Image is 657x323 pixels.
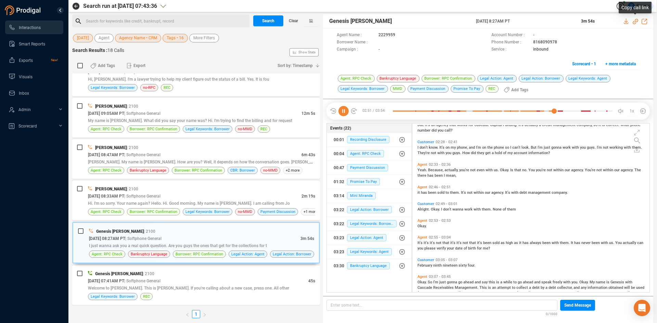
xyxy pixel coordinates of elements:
span: management [528,190,552,195]
span: [DATE] [77,34,89,42]
span: You [528,168,536,172]
div: 00:04 [334,148,344,159]
div: Rmyers [628,2,650,9]
span: a [539,123,542,127]
span: information? [528,151,550,155]
span: But [531,145,538,150]
span: 3m 54s [300,236,314,241]
span: correct. [606,123,620,127]
span: not [467,190,474,195]
span: never [581,241,592,245]
span: so [505,145,510,150]
span: | 2100 [127,104,138,109]
span: get [485,151,492,155]
button: Add Tags [86,60,119,71]
span: on [446,145,451,150]
span: Bankruptcy Language [347,262,390,269]
span: they [477,151,485,155]
span: always [530,241,542,245]
span: just [544,145,551,150]
span: for [468,123,474,127]
div: 00:01 [334,134,344,145]
button: [DATE] [73,34,93,42]
span: Add Tags [511,84,528,95]
span: it [598,123,602,127]
button: 03:14Mini Miranda [327,189,412,203]
span: Visuals [19,75,33,79]
div: grid [416,125,649,292]
span: Okay. [417,224,427,228]
span: It's [505,190,511,195]
span: of [503,207,507,212]
li: Exports [5,53,63,67]
span: them. [482,207,493,212]
span: Capital [490,123,503,127]
span: so [593,123,598,127]
span: been [435,173,444,178]
span: +2 more [283,167,302,174]
span: REC [164,84,170,91]
button: 00:04Agent: RPC Check [327,147,412,161]
button: 03:23Legal Keywords: Agent [327,245,412,259]
span: Yeah. [417,168,428,172]
div: 03:22 [334,204,344,215]
span: [PERSON_NAME] [95,187,127,191]
span: account [514,151,528,155]
div: [PERSON_NAME]| 2100[DATE] 08:33AM PT| Softphone General2m 19sHi. I'm so sorry. Your name again? H... [72,180,320,220]
span: It's [417,241,424,245]
span: high [506,241,514,245]
button: Search [253,15,283,26]
span: you're [459,168,470,172]
span: within [553,168,565,172]
span: Mini Miranda [347,192,376,199]
span: can't [512,145,521,150]
div: 03:23 [334,232,344,243]
button: Agency Name • CRM [115,34,161,42]
span: It's [518,123,525,127]
span: management [553,123,577,127]
span: mean, [446,173,456,178]
span: for [477,246,483,251]
span: no-MMD [238,208,252,215]
span: guys. [587,145,597,150]
span: our [614,168,621,172]
span: our [565,168,571,172]
span: has [523,241,530,245]
a: Smart Reports [9,37,58,51]
div: 03:14 [334,190,344,201]
span: [DATE] 08:27AM PT [89,236,125,241]
span: Legal Keywords: Borrower [347,220,397,227]
span: them. [632,145,642,150]
span: It's [461,190,467,195]
span: What [620,123,630,127]
span: with [486,168,494,172]
span: [PERSON_NAME]. My name is [PERSON_NAME]. How are you? Well, it depends on how the conversation go... [88,159,342,164]
div: 00:47 [334,162,344,173]
span: don't [420,145,429,150]
span: your [447,246,455,251]
span: I'm [476,145,482,150]
span: is [602,123,606,127]
span: Bankruptcy Language [131,251,167,257]
span: R [630,2,633,9]
span: agency. [621,168,634,172]
span: that [442,241,450,245]
span: hold [495,151,503,155]
span: Payment Discussion [260,208,295,215]
button: 03:22Legal Action: Borrower [327,203,412,217]
span: actually [623,241,637,245]
span: Tags • 16 [167,34,184,42]
span: it's [477,241,483,245]
span: How [462,151,471,155]
div: [PERSON_NAME]| 2100[DATE] 09:05AM PT| Softphone General12m 5sMy name is [PERSON_NAME]. What did y... [72,98,320,137]
span: Agent: RPC Check [91,208,121,215]
span: Agency Name • CRM [119,34,157,42]
img: prodigal-logo [5,5,42,15]
a: Visuals [9,70,58,83]
button: Tags • 16 [163,34,188,42]
span: I'm [597,145,603,150]
span: you [438,128,445,133]
span: | Softphone General [124,194,160,199]
span: Sort by: Timestamp [278,60,313,71]
span: has [427,173,435,178]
